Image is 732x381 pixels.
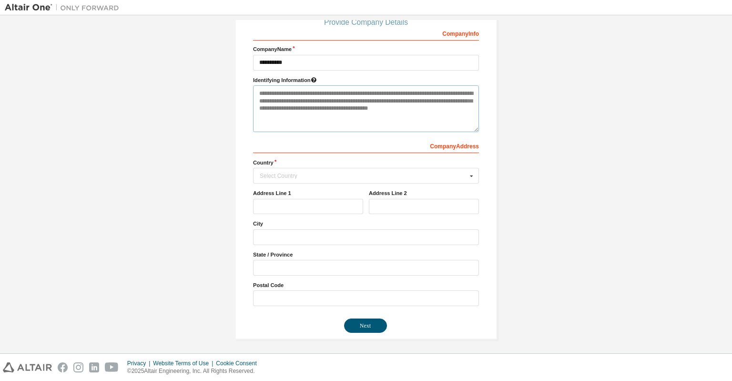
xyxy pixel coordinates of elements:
[253,45,479,53] label: Company Name
[369,189,479,197] label: Address Line 2
[253,281,479,289] label: Postal Code
[253,25,479,41] div: Company Info
[5,3,124,12] img: Altair One
[253,251,479,258] label: State / Province
[73,362,83,372] img: instagram.svg
[344,319,387,333] button: Next
[89,362,99,372] img: linkedin.svg
[216,360,262,367] div: Cookie Consent
[153,360,216,367] div: Website Terms of Use
[260,173,467,179] div: Select Country
[58,362,68,372] img: facebook.svg
[253,220,479,227] label: City
[127,367,263,375] p: © 2025 Altair Engineering, Inc. All Rights Reserved.
[253,20,479,25] div: Provide Company Details
[3,362,52,372] img: altair_logo.svg
[253,159,479,166] label: Country
[253,76,479,84] label: Please provide any information that will help our support team identify your company. Email and n...
[253,189,363,197] label: Address Line 1
[105,362,119,372] img: youtube.svg
[253,138,479,153] div: Company Address
[127,360,153,367] div: Privacy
